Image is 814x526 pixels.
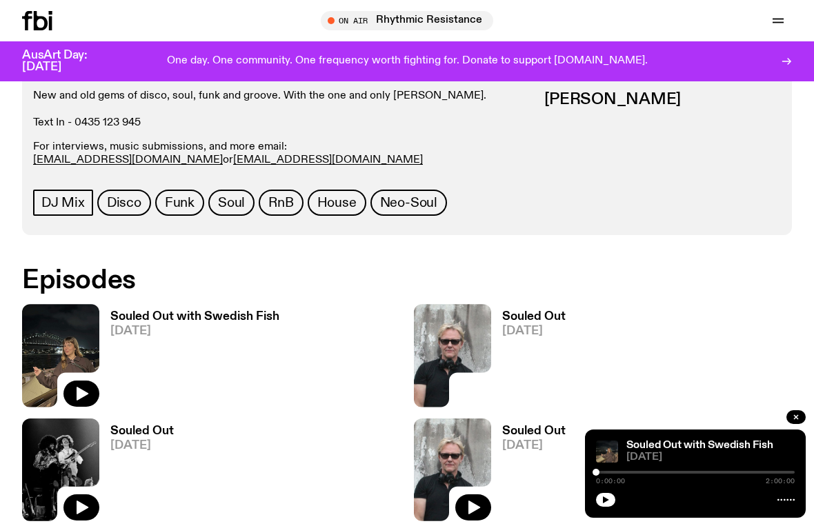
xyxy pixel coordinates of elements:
[596,441,618,463] img: Izzy Page stands above looking down at Opera Bar. She poses in front of the Harbour Bridge in the...
[414,418,491,521] img: Stephen looks directly at the camera, wearing a black tee, black sunglasses and headphones around...
[502,425,566,437] h3: Souled Out
[502,311,566,323] h3: Souled Out
[110,425,174,437] h3: Souled Out
[414,304,491,407] img: Stephen looks directly at the camera, wearing a black tee, black sunglasses and headphones around...
[107,195,141,210] span: Disco
[321,11,493,30] button: On AirRhythmic Resistance
[97,190,151,216] a: Disco
[155,190,204,216] a: Funk
[308,190,366,216] a: House
[502,440,566,452] span: [DATE]
[22,268,530,293] h2: Episodes
[167,55,648,68] p: One day. One community. One frequency worth fighting for. Donate to support [DOMAIN_NAME].
[33,90,530,130] p: New and old gems of disco, soul, funk and groove. With the one and only [PERSON_NAME]. Text In - ...
[370,190,447,216] a: Neo-Soul
[33,190,93,216] a: DJ Mix
[99,425,174,521] a: Souled Out[DATE]
[208,190,255,216] a: Soul
[544,92,781,108] h3: [PERSON_NAME]
[165,195,195,210] span: Funk
[233,154,423,165] a: [EMAIL_ADDRESS][DOMAIN_NAME]
[268,195,293,210] span: RnB
[22,50,110,73] h3: AusArt Day: [DATE]
[766,478,795,485] span: 2:00:00
[33,141,530,167] p: For interviews, music submissions, and more email: or
[491,425,566,521] a: Souled Out[DATE]
[218,195,245,210] span: Soul
[110,325,279,337] span: [DATE]
[380,195,437,210] span: Neo-Soul
[502,325,566,337] span: [DATE]
[317,195,357,210] span: House
[259,190,303,216] a: RnB
[110,311,279,323] h3: Souled Out with Swedish Fish
[33,154,223,165] a: [EMAIL_ADDRESS][DOMAIN_NAME]
[626,452,795,463] span: [DATE]
[491,311,566,407] a: Souled Out[DATE]
[99,311,279,407] a: Souled Out with Swedish Fish[DATE]
[41,195,85,210] span: DJ Mix
[110,440,174,452] span: [DATE]
[626,440,773,451] a: Souled Out with Swedish Fish
[596,478,625,485] span: 0:00:00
